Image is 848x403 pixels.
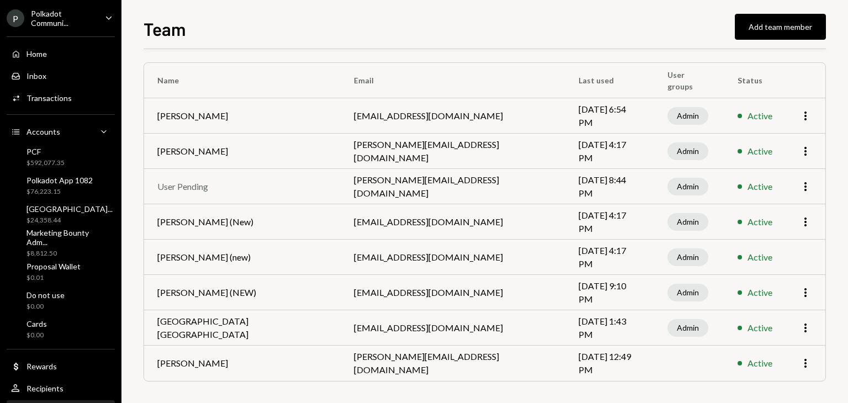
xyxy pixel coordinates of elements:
div: $76,223.15 [26,187,93,197]
td: [DATE] 8:44 PM [565,169,654,204]
div: Recipients [26,384,63,393]
a: Transactions [7,88,115,108]
td: [DATE] 6:54 PM [565,98,654,134]
a: Home [7,44,115,63]
a: Marketing Bounty Adm...$8,812.50 [7,230,115,256]
td: [PERSON_NAME] [144,346,341,381]
div: Polkadot Communi... [31,9,96,28]
div: Active [748,109,772,123]
a: Accounts [7,121,115,141]
a: Polkadot App 1082$76,223.15 [7,172,115,199]
a: [GEOGRAPHIC_DATA]...$24,358.44 [7,201,117,227]
div: Active [748,321,772,335]
div: Marketing Bounty Adm... [26,228,110,247]
div: Admin [667,107,708,125]
a: Proposal Wallet$0.01 [7,258,115,285]
div: PCF [26,147,65,156]
div: $8,812.50 [26,249,110,258]
div: $592,077.35 [26,158,65,168]
div: Admin [667,178,708,195]
td: [EMAIL_ADDRESS][DOMAIN_NAME] [341,204,565,240]
td: [PERSON_NAME] [144,98,341,134]
div: $0.00 [26,331,47,340]
div: Cards [26,319,47,328]
td: [DATE] 1:43 PM [565,310,654,346]
div: Admin [667,142,708,160]
td: [PERSON_NAME] [144,134,341,169]
div: Admin [667,213,708,231]
div: Active [748,286,772,299]
button: Add team member [735,14,826,40]
td: [EMAIL_ADDRESS][DOMAIN_NAME] [341,240,565,275]
td: [PERSON_NAME][EMAIL_ADDRESS][DOMAIN_NAME] [341,346,565,381]
a: PCF$592,077.35 [7,144,115,170]
div: Active [748,251,772,264]
div: Admin [667,248,708,266]
div: Admin [667,319,708,337]
div: Polkadot App 1082 [26,176,93,185]
div: P [7,9,24,27]
div: $0.01 [26,273,81,283]
td: [PERSON_NAME][EMAIL_ADDRESS][DOMAIN_NAME] [341,169,565,204]
a: Inbox [7,66,115,86]
div: Inbox [26,71,46,81]
a: Recipients [7,378,115,398]
h1: Team [144,18,186,40]
td: [PERSON_NAME] (New) [144,204,341,240]
th: Last used [565,63,654,98]
td: [DATE] 4:17 PM [565,134,654,169]
a: Cards$0.00 [7,316,115,342]
td: [PERSON_NAME] (new) [144,240,341,275]
a: Rewards [7,356,115,376]
div: Active [748,180,772,193]
div: [GEOGRAPHIC_DATA]... [26,204,113,214]
th: Email [341,63,565,98]
td: [DATE] 12:49 PM [565,346,654,381]
td: [PERSON_NAME][EMAIL_ADDRESS][DOMAIN_NAME] [341,134,565,169]
div: $24,358.44 [26,216,113,225]
div: Do not use [26,290,65,300]
div: Active [748,357,772,370]
div: User Pending [157,180,327,193]
td: [EMAIL_ADDRESS][DOMAIN_NAME] [341,310,565,346]
td: [PERSON_NAME] (NEW) [144,275,341,310]
th: Name [144,63,341,98]
div: Accounts [26,127,60,136]
div: Transactions [26,93,72,103]
div: Home [26,49,47,59]
td: [EMAIL_ADDRESS][DOMAIN_NAME] [341,98,565,134]
td: [GEOGRAPHIC_DATA] [GEOGRAPHIC_DATA] [144,310,341,346]
td: [EMAIL_ADDRESS][DOMAIN_NAME] [341,275,565,310]
td: [DATE] 9:10 PM [565,275,654,310]
div: Proposal Wallet [26,262,81,271]
div: $0.00 [26,302,65,311]
a: Do not use$0.00 [7,287,115,314]
div: Rewards [26,362,57,371]
td: [DATE] 4:17 PM [565,204,654,240]
div: Admin [667,284,708,301]
div: Active [748,145,772,158]
th: Status [724,63,786,98]
td: [DATE] 4:17 PM [565,240,654,275]
th: User groups [654,63,724,98]
div: Active [748,215,772,229]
